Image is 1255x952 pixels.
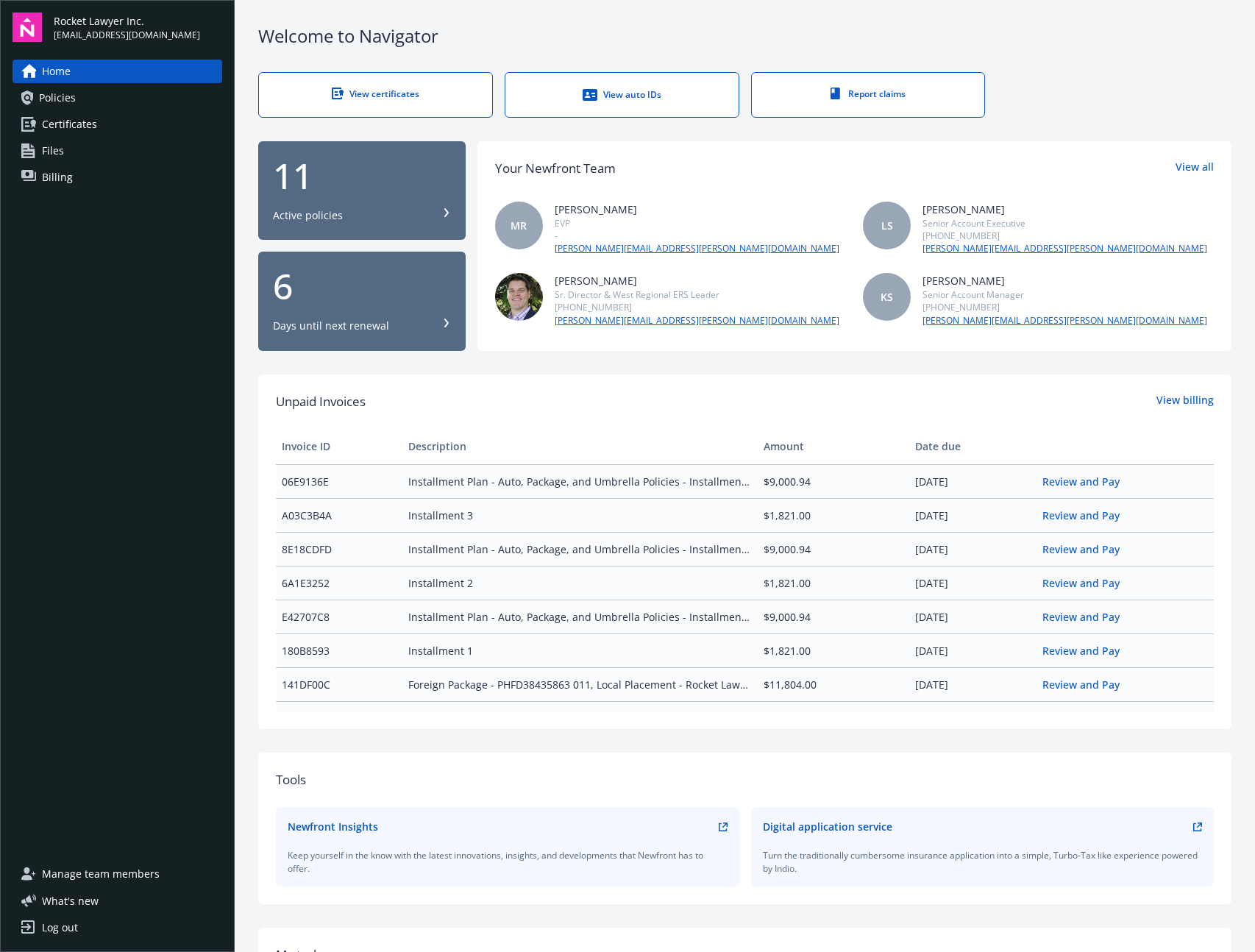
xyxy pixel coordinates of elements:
[555,288,839,301] div: Sr. Director & West Regional ERS Leader
[42,139,64,163] span: Files
[555,314,839,327] a: [PERSON_NAME][EMAIL_ADDRESS][PERSON_NAME][DOMAIN_NAME]
[258,24,1231,49] div: Welcome to Navigator
[258,72,493,118] a: View certificates
[1042,678,1131,692] a: Review and Pay
[13,862,222,886] a: Manage team members
[276,633,402,667] td: 180B8593
[922,314,1207,327] a: [PERSON_NAME][EMAIL_ADDRESS][PERSON_NAME][DOMAIN_NAME]
[288,88,463,100] div: View certificates
[909,600,1036,633] td: [DATE]
[555,202,839,217] div: [PERSON_NAME]
[922,242,1207,255] a: [PERSON_NAME][EMAIL_ADDRESS][PERSON_NAME][DOMAIN_NAME]
[1042,576,1131,590] a: Review and Pay
[758,701,910,735] td: $18,006.94
[909,429,1036,464] th: Date due
[408,609,751,625] span: Installment Plan - Auto, Package, and Umbrella Policies - Installment 1, Installment Plan - Auto,...
[276,701,402,735] td: 39ED0992
[495,159,616,178] div: Your Newfront Team
[408,508,751,523] span: Installment 3
[922,288,1207,301] div: Senior Account Manager
[408,575,751,591] span: Installment 2
[13,113,222,136] a: Certificates
[54,29,200,42] span: [EMAIL_ADDRESS][DOMAIN_NAME]
[511,218,527,233] span: MR
[758,532,910,566] td: $9,000.94
[763,819,892,834] div: Digital application service
[288,819,378,834] div: Newfront Insights
[909,566,1036,600] td: [DATE]
[13,893,122,909] button: What's new
[1042,711,1131,725] a: Review and Pay
[922,230,1207,242] div: [PHONE_NUMBER]
[276,429,402,464] th: Invoice ID
[408,643,751,658] span: Installment 1
[555,217,839,230] div: EVP
[1042,610,1131,624] a: Review and Pay
[758,600,910,633] td: $9,000.94
[555,242,839,255] a: [PERSON_NAME][EMAIL_ADDRESS][PERSON_NAME][DOMAIN_NAME]
[276,566,402,600] td: 6A1E3252
[909,532,1036,566] td: [DATE]
[555,273,839,288] div: [PERSON_NAME]
[1042,475,1131,489] a: Review and Pay
[13,86,222,110] a: Policies
[402,429,757,464] th: Description
[1176,159,1214,178] a: View all
[273,319,389,333] div: Days until next renewal
[758,498,910,532] td: $1,821.00
[42,113,97,136] span: Certificates
[276,392,366,411] span: Unpaid Invoices
[13,166,222,189] a: Billing
[276,770,1214,789] div: Tools
[276,498,402,532] td: A03C3B4A
[13,139,222,163] a: Files
[495,273,543,321] img: photo
[922,273,1207,288] div: [PERSON_NAME]
[909,498,1036,532] td: [DATE]
[763,849,1203,874] div: Turn the traditionally cumbersome insurance application into a simple, Turbo-Tax like experience ...
[555,230,839,242] div: -
[276,464,402,498] td: 06E9136E
[1042,542,1131,556] a: Review and Pay
[881,218,893,233] span: LS
[42,916,78,939] div: Log out
[758,429,910,464] th: Amount
[408,677,751,692] span: Foreign Package - PHFD38435863 011, Local Placement - Rocket Lawyer UK Limited - Local Placement ...
[758,667,910,701] td: $11,804.00
[54,13,222,42] button: Rocket Lawyer Inc.[EMAIL_ADDRESS][DOMAIN_NAME]
[758,464,910,498] td: $9,000.94
[54,13,200,29] span: Rocket Lawyer Inc.
[909,464,1036,498] td: [DATE]
[758,633,910,667] td: $1,821.00
[273,208,343,223] div: Active policies
[42,60,71,83] span: Home
[909,701,1036,735] td: [DATE]
[758,566,910,600] td: $1,821.00
[922,202,1207,217] div: [PERSON_NAME]
[922,301,1207,313] div: [PHONE_NUMBER]
[751,72,986,118] a: Report claims
[13,60,222,83] a: Home
[505,72,739,118] a: View auto IDs
[288,849,728,874] div: Keep yourself in the know with the latest innovations, insights, and developments that Newfront h...
[881,289,893,305] span: KS
[42,862,160,886] span: Manage team members
[555,301,839,313] div: [PHONE_NUMBER]
[909,633,1036,667] td: [DATE]
[1042,508,1131,522] a: Review and Pay
[276,532,402,566] td: 8E18CDFD
[273,158,451,193] div: 11
[909,667,1036,701] td: [DATE]
[408,541,751,557] span: Installment Plan - Auto, Package, and Umbrella Policies - Installment 2, Installment Plan - Auto,...
[13,13,42,42] img: navigator-logo.svg
[258,252,466,351] button: 6Days until next renewal
[1156,392,1214,411] a: View billing
[922,217,1207,230] div: Senior Account Executive
[273,269,451,304] div: 6
[408,474,751,489] span: Installment Plan - Auto, Package, and Umbrella Policies - Installment 3, Installment Plan - Auto,...
[781,88,956,100] div: Report claims
[535,88,709,102] div: View auto IDs
[408,711,751,726] span: Installment Plan - Auto, Package, and Umbrella Policies - Down payment, Installment Plan - Auto, ...
[276,667,402,701] td: 141DF00C
[42,893,99,909] span: What ' s new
